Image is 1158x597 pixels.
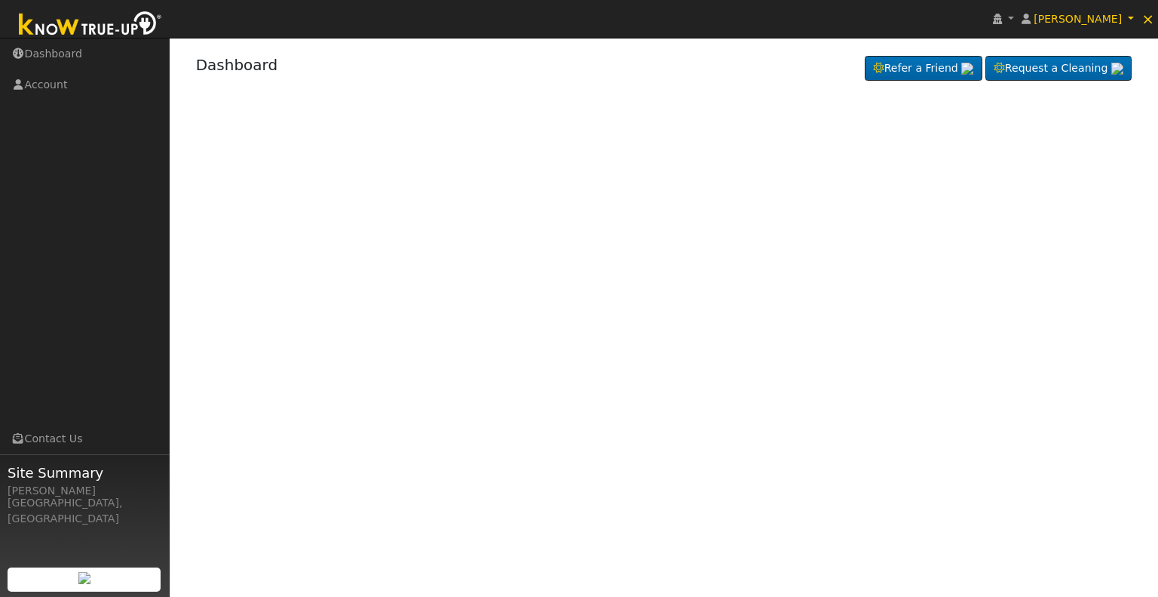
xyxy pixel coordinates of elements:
a: Refer a Friend [865,56,982,82]
a: Dashboard [196,56,278,74]
div: [PERSON_NAME] [8,483,161,499]
span: × [1141,10,1154,28]
a: Request a Cleaning [985,56,1132,82]
div: [GEOGRAPHIC_DATA], [GEOGRAPHIC_DATA] [8,495,161,527]
span: Site Summary [8,463,161,483]
img: retrieve [1111,63,1123,75]
img: retrieve [961,63,973,75]
span: [PERSON_NAME] [1034,13,1122,25]
img: Know True-Up [11,8,170,42]
img: retrieve [78,572,90,584]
